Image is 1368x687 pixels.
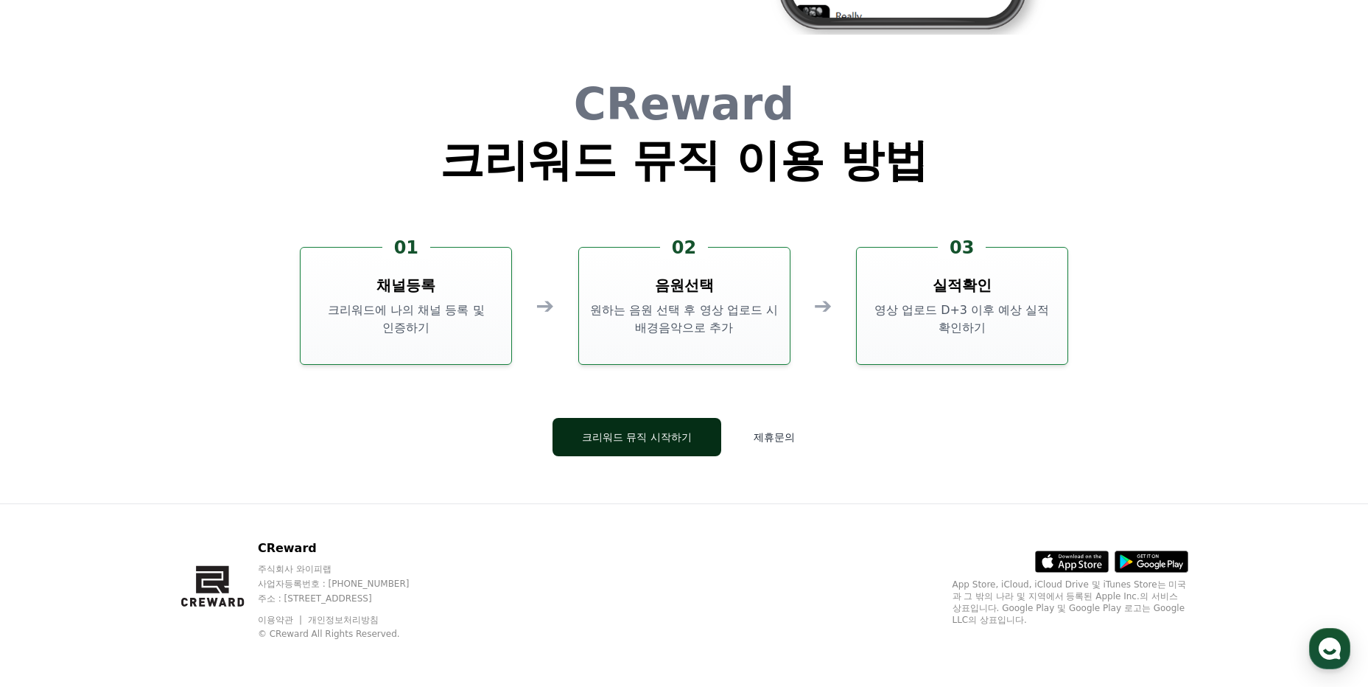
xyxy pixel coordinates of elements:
h3: 실적확인 [933,275,992,296]
p: App Store, iCloud, iCloud Drive 및 iTunes Store는 미국과 그 밖의 나라 및 지역에서 등록된 Apple Inc.의 서비스 상표입니다. Goo... [953,579,1188,626]
h1: CReward [440,82,928,126]
p: 주소 : [STREET_ADDRESS] [258,593,438,604]
div: ➔ [814,293,832,319]
a: 대화 [97,467,190,504]
button: 크리워드 뮤직 시작하기 [553,418,721,456]
span: 홈 [46,489,55,501]
p: © CReward All Rights Reserved. [258,628,438,640]
div: 01 [382,236,430,259]
div: ➔ [536,293,554,319]
p: 주식회사 와이피랩 [258,563,438,575]
a: 이용약관 [258,615,304,625]
span: 설정 [228,489,245,501]
div: 03 [938,236,986,259]
p: 영상 업로드 D+3 이후 예상 실적 확인하기 [863,301,1062,337]
div: 02 [660,236,708,259]
h1: 크리워드 뮤직 이용 방법 [440,138,928,182]
button: 제휴문의 [733,418,815,456]
a: 개인정보처리방침 [308,615,379,625]
h3: 음원선택 [655,275,714,296]
a: 홈 [4,467,97,504]
span: 대화 [135,490,152,502]
a: 설정 [190,467,283,504]
h3: 채널등록 [376,275,435,296]
p: 크리워드에 나의 채널 등록 및 인증하기 [306,301,505,337]
p: 사업자등록번호 : [PHONE_NUMBER] [258,578,438,590]
p: CReward [258,540,438,557]
p: 원하는 음원 선택 후 영상 업로드 시 배경음악으로 추가 [585,301,784,337]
